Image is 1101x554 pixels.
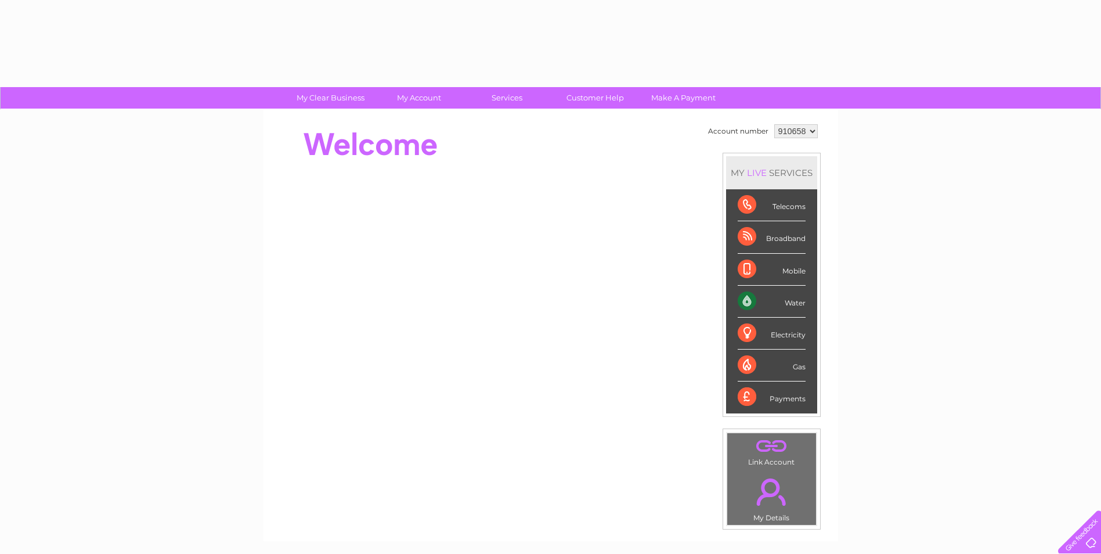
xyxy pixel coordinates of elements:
a: Make A Payment [636,87,731,109]
div: Telecoms [738,189,806,221]
a: My Clear Business [283,87,378,109]
div: Gas [738,350,806,382]
a: . [730,436,813,456]
div: Payments [738,382,806,413]
div: Mobile [738,254,806,286]
a: Services [459,87,555,109]
td: Account number [705,121,771,141]
a: Customer Help [547,87,643,109]
div: Electricity [738,318,806,350]
div: MY SERVICES [726,156,817,189]
a: . [730,472,813,512]
td: My Details [727,469,817,526]
div: Water [738,286,806,318]
td: Link Account [727,433,817,469]
div: Broadband [738,221,806,253]
div: LIVE [745,167,769,178]
a: My Account [371,87,467,109]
